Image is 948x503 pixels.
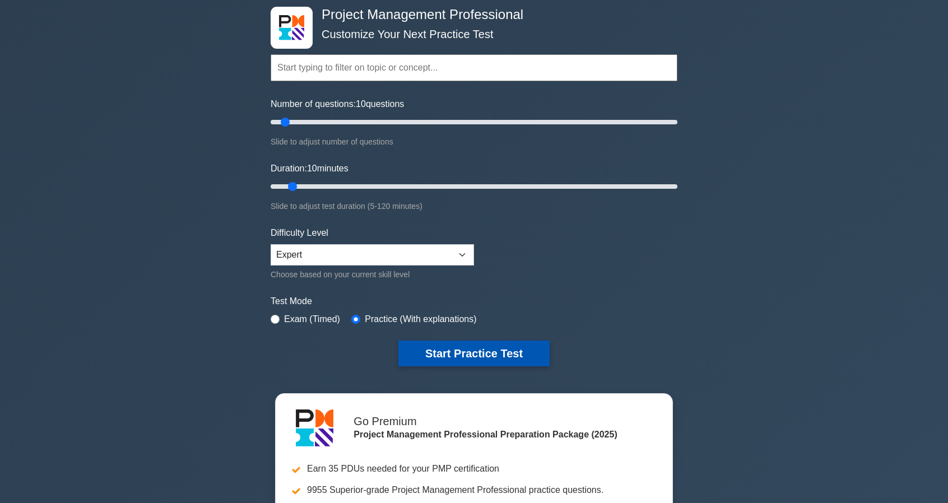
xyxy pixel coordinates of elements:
label: Duration: minutes [271,162,348,175]
input: Start typing to filter on topic or concept... [271,54,677,81]
label: Test Mode [271,295,677,308]
span: 10 [356,99,366,109]
span: 10 [307,164,317,173]
div: Choose based on your current skill level [271,268,474,281]
h4: Project Management Professional [317,7,622,23]
div: Slide to adjust test duration (5-120 minutes) [271,199,677,213]
label: Practice (With explanations) [365,313,476,326]
label: Number of questions: questions [271,97,404,111]
label: Exam (Timed) [284,313,340,326]
button: Start Practice Test [398,341,550,366]
div: Slide to adjust number of questions [271,135,677,148]
label: Difficulty Level [271,226,328,240]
